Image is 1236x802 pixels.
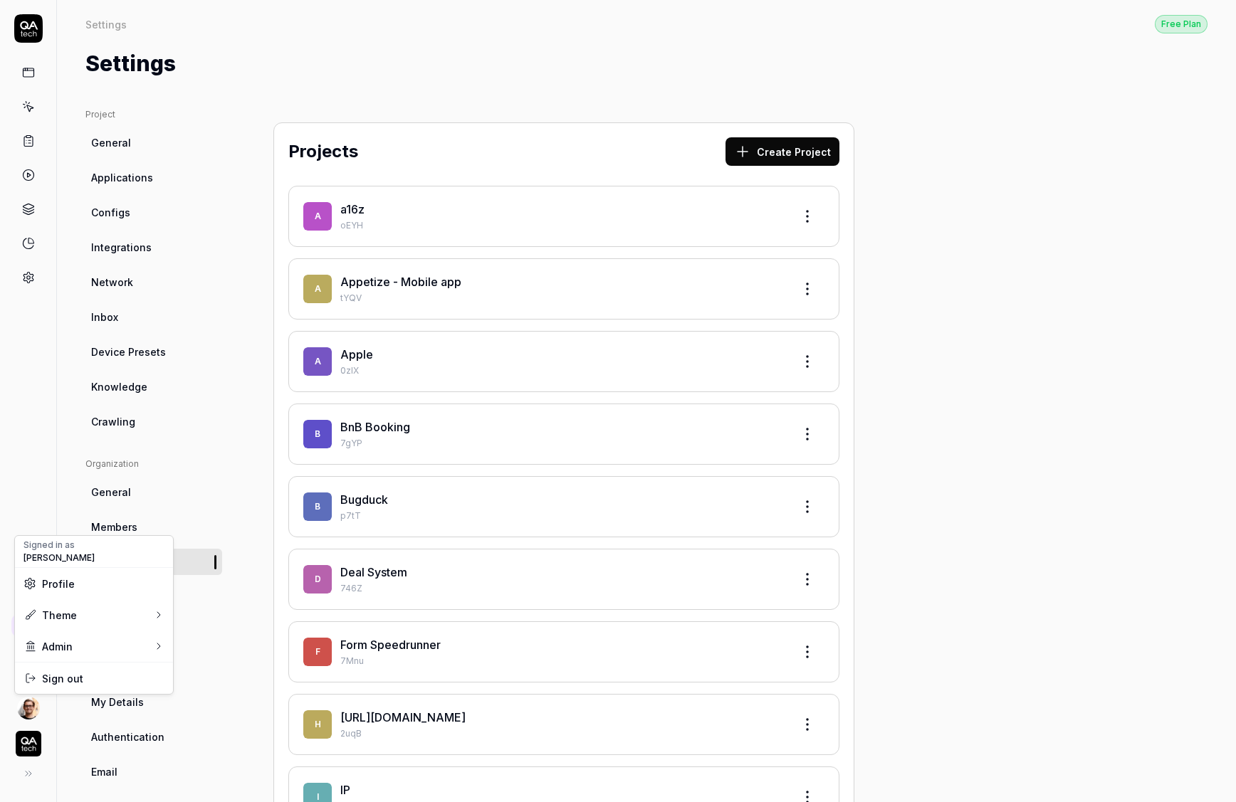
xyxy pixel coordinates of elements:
[42,576,75,591] span: Profile
[23,639,73,654] div: Admin
[23,552,95,564] span: [PERSON_NAME]
[23,608,77,623] div: Theme
[23,539,95,552] div: Signed in as
[23,576,164,591] a: Profile
[15,663,173,694] div: Sign out
[42,671,83,686] span: Sign out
